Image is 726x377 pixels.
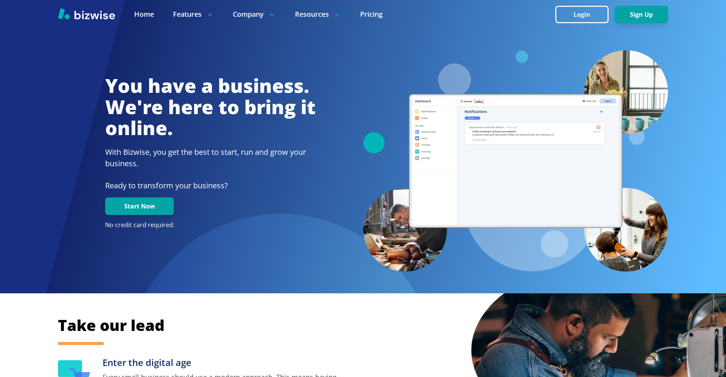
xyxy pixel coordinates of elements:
[173,10,214,19] p: Features
[105,197,174,215] button: Start Now
[105,203,174,210] a: Start Now
[615,6,668,23] button: Sign Up
[105,221,316,229] p: No credit card required.
[103,356,344,369] h3: Enter the digital age
[134,10,154,19] a: Home
[105,146,316,169] h2: With Bizwise, you get the best to start, run and grow your business.
[58,8,115,19] img: Bizwise Logo
[58,315,630,336] h2: Take our lead
[233,10,276,19] p: Company
[295,10,341,19] p: Resources
[105,180,316,191] p: Ready to transform your business?
[105,75,316,139] h1: You have a business. We're here to bring it online.
[615,11,668,18] a: Sign Up
[360,10,383,19] a: Pricing
[555,6,609,23] button: Login
[555,11,615,18] a: Login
